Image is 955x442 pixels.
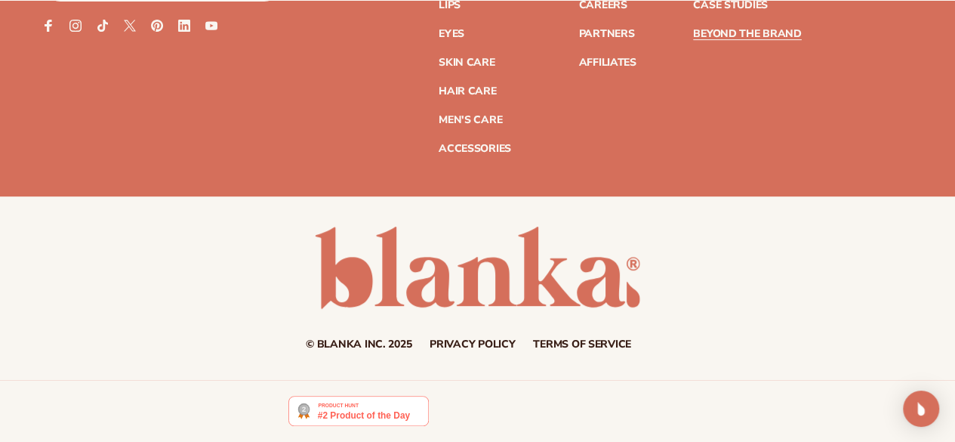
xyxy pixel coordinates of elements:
a: Privacy policy [430,339,515,350]
a: Hair Care [439,86,496,97]
a: Eyes [439,29,464,39]
div: Open Intercom Messenger [903,391,939,427]
a: Men's Care [439,115,502,125]
a: Skin Care [439,57,494,68]
a: Terms of service [533,339,631,350]
small: © Blanka Inc. 2025 [306,337,411,351]
a: Beyond the brand [693,29,802,39]
a: Accessories [439,144,511,154]
img: Blanka - Start a beauty or cosmetic line in under 5 minutes | Product Hunt [288,396,428,426]
a: Affiliates [578,57,636,68]
iframe: Customer reviews powered by Trustpilot [440,395,667,434]
a: Partners [578,29,634,39]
